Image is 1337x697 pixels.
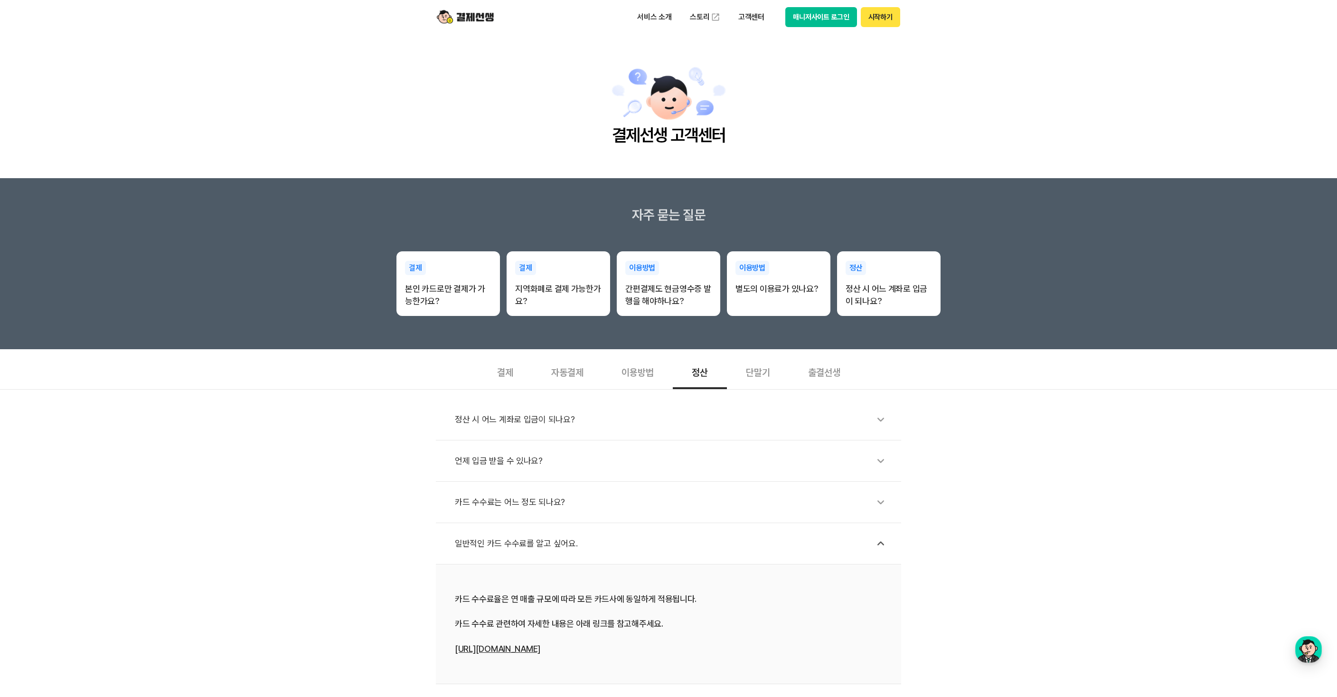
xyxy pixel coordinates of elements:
a: 스토리 [683,8,727,27]
p: 본인 카드로만 결제가 가능한가요? [405,283,491,307]
div: 자동결제 [532,354,603,389]
div: 카드 수수료율은 연 매출 규모에 따라 모든 카드사에 동일하게 적용됩니다. 카드 수수료 관련하여 자세한 내용은 아래 링크를 참고해주세요. [455,593,882,655]
p: 정산 시 어느 계좌로 입금이 되나요? [846,283,932,307]
img: 고객센터 아이콘 [611,65,726,123]
p: 결제 [405,261,426,275]
div: 단말기 [727,354,789,389]
div: 언제 입금 받을 수 있나요? [455,450,892,472]
button: 매니저사이트 로그인 [785,7,857,27]
p: 정산 [846,261,866,275]
div: 이용방법 [603,354,673,389]
p: 이용방법 [735,261,769,275]
p: 고객센터 [732,9,771,26]
p: 별도의 이용료가 있나요? [735,283,822,295]
div: 정산 [673,354,727,389]
div: 카드 수수료는 어느 정도 되나요? [455,491,892,513]
img: logo [437,8,494,26]
h2: 결제선생 고객센터 [611,123,726,148]
p: 이용방법 [625,261,659,275]
div: 결제 [478,354,532,389]
p: 간편결제도 현금영수증 발행을 해야하나요? [625,283,712,307]
div: 정산 시 어느 계좌로 입금이 되나요? [455,409,892,430]
p: 지역화폐로 결제 가능한가요? [515,283,602,307]
p: 서비스 소개 [631,9,678,26]
div: 일반적인 카드 수수료를 알고 싶어요. [455,533,892,554]
a: [URL][DOMAIN_NAME] [455,644,540,654]
div: 출결선생 [789,354,859,389]
img: 외부 도메인 오픈 [711,12,720,22]
p: 결제 [515,261,536,275]
button: 시작하기 [861,7,900,27]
